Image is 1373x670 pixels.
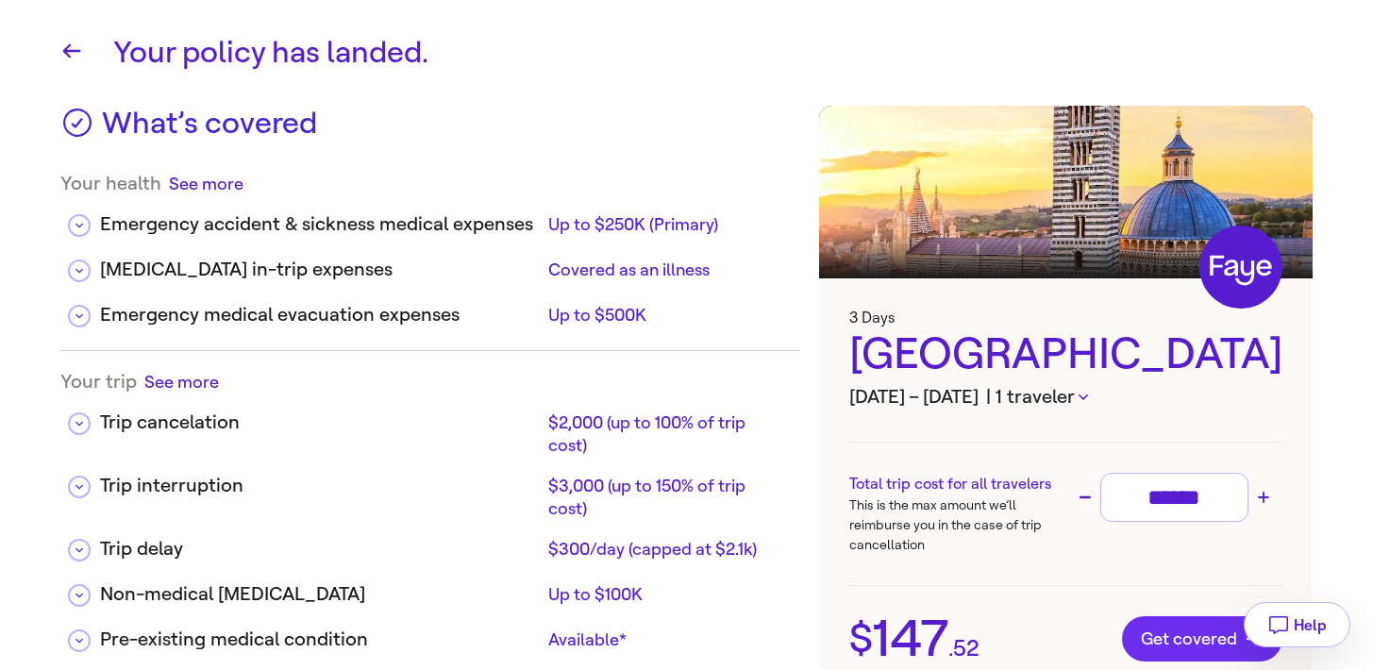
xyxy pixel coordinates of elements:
div: Emergency accident & sickness medical expensesUp to $250K (Primary) [60,195,800,241]
button: | 1 traveler [986,383,1088,411]
div: [GEOGRAPHIC_DATA] [849,327,1282,383]
div: Available* [548,628,785,651]
button: Increase trip cost [1252,486,1275,509]
div: Non-medical [MEDICAL_DATA]Up to $100K [60,565,800,611]
h1: Your policy has landed. [113,30,1313,75]
div: Trip interruption [100,472,541,500]
span: 52 [953,637,980,660]
div: Emergency medical evacuation expensesUp to $500K [60,286,800,331]
button: See more [144,370,219,394]
button: See more [169,172,243,195]
h3: 3 Days [849,309,1282,327]
h3: [DATE] – [DATE] [849,383,1282,411]
div: Pre-existing medical conditionAvailable* [60,611,800,656]
div: $3,000 (up to 150% of trip cost) [548,475,785,520]
div: Trip cancelation [100,409,541,437]
div: Your health [60,172,800,195]
div: Emergency medical evacuation expenses [100,301,541,329]
span: . [948,637,953,660]
input: Trip cost [1109,481,1240,514]
div: Trip delay [100,535,541,563]
div: Up to $100K [548,583,785,606]
div: Trip delay$300/day (capped at $2.1k) [60,520,800,565]
span: Help [1294,616,1327,634]
button: Help [1244,602,1350,647]
p: This is the max amount we’ll reimburse you in the case of trip cancellation [849,495,1065,555]
div: [MEDICAL_DATA] in-trip expensesCovered as an illness [60,241,800,286]
div: Emergency accident & sickness medical expenses [100,210,541,239]
div: Up to $250K (Primary) [548,213,785,236]
button: Get covered [1122,616,1282,662]
div: Trip cancelation$2,000 (up to 100% of trip cost) [60,394,800,457]
div: Covered as an illness [548,259,785,281]
div: Your trip [60,370,800,394]
div: [MEDICAL_DATA] in-trip expenses [100,256,541,284]
span: 147 [873,613,948,664]
span: $ [849,619,873,659]
div: Non-medical [MEDICAL_DATA] [100,580,541,609]
div: Pre-existing medical condition [100,626,541,654]
h3: What’s covered [102,106,317,153]
div: Trip interruption$3,000 (up to 150% of trip cost) [60,457,800,520]
div: $2,000 (up to 100% of trip cost) [548,411,785,457]
span: Get covered [1141,629,1264,648]
button: Decrease trip cost [1074,486,1097,509]
h3: Total trip cost for all travelers [849,473,1065,495]
div: $300/day (capped at $2.1k) [548,538,785,561]
div: Up to $500K [548,304,785,327]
